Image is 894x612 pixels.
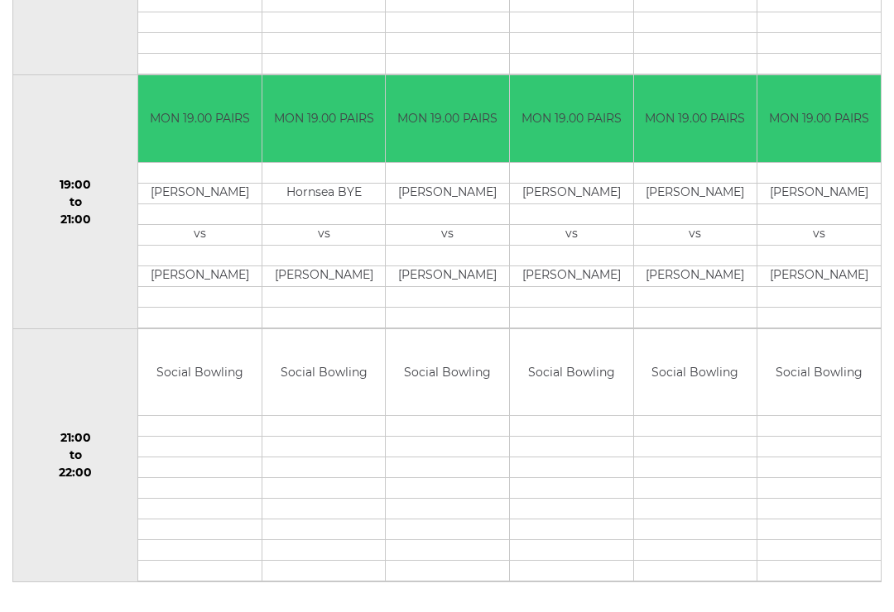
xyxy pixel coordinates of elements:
td: Social Bowling [634,329,757,416]
td: MON 19.00 PAIRS [510,75,633,162]
td: [PERSON_NAME] [510,183,633,203]
td: vs [510,224,633,245]
td: [PERSON_NAME] [634,265,757,286]
td: [PERSON_NAME] [757,265,881,286]
td: vs [757,224,881,245]
td: Social Bowling [757,329,881,416]
td: Social Bowling [262,329,386,416]
td: 19:00 to 21:00 [13,75,138,329]
td: [PERSON_NAME] [262,265,386,286]
td: MON 19.00 PAIRS [634,75,757,162]
td: [PERSON_NAME] [634,183,757,203]
td: MON 19.00 PAIRS [386,75,509,162]
td: 21:00 to 22:00 [13,328,138,582]
td: Social Bowling [138,329,262,416]
td: [PERSON_NAME] [510,265,633,286]
td: vs [634,224,757,245]
td: [PERSON_NAME] [138,265,262,286]
td: Hornsea BYE [262,183,386,203]
td: Social Bowling [386,329,509,416]
td: [PERSON_NAME] [386,265,509,286]
td: [PERSON_NAME] [138,183,262,203]
td: vs [138,224,262,245]
td: [PERSON_NAME] [757,183,881,203]
td: Social Bowling [510,329,633,416]
td: MON 19.00 PAIRS [262,75,386,162]
td: vs [386,224,509,245]
td: vs [262,224,386,245]
td: [PERSON_NAME] [386,183,509,203]
td: MON 19.00 PAIRS [757,75,881,162]
td: MON 19.00 PAIRS [138,75,262,162]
